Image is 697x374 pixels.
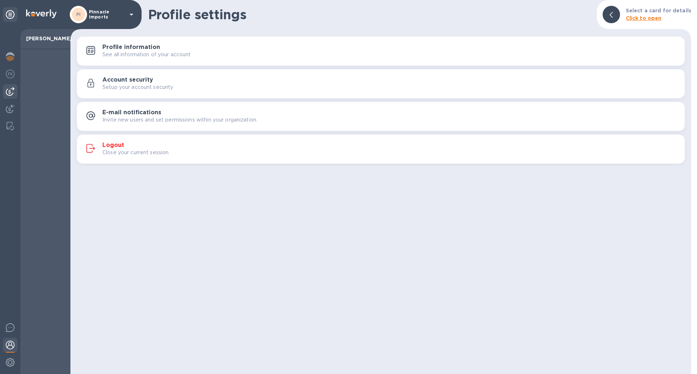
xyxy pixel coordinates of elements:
[77,69,685,98] button: Account securitySetup your account security
[102,51,191,58] p: See all information of your account
[102,83,174,91] p: Setup your account security
[102,44,160,51] h3: Profile information
[102,142,124,149] h3: Logout
[26,9,57,18] img: Logo
[626,15,662,21] b: Click to open
[102,109,161,116] h3: E-mail notifications
[102,149,170,156] p: Close your current session.
[77,37,685,66] button: Profile informationSee all information of your account
[6,70,15,78] img: Foreign exchange
[3,7,17,22] div: Unpin categories
[148,7,591,22] h1: Profile settings
[626,8,691,13] b: Select a card for details
[77,102,685,131] button: E-mail notificationsInvite new users and set permissions within your organization.
[77,135,685,164] button: LogoutClose your current session.
[89,9,125,20] p: Pinnacle Imports
[26,35,65,42] p: [PERSON_NAME]
[102,116,257,124] p: Invite new users and set permissions within your organization.
[102,77,153,83] h3: Account security
[76,12,81,17] b: PI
